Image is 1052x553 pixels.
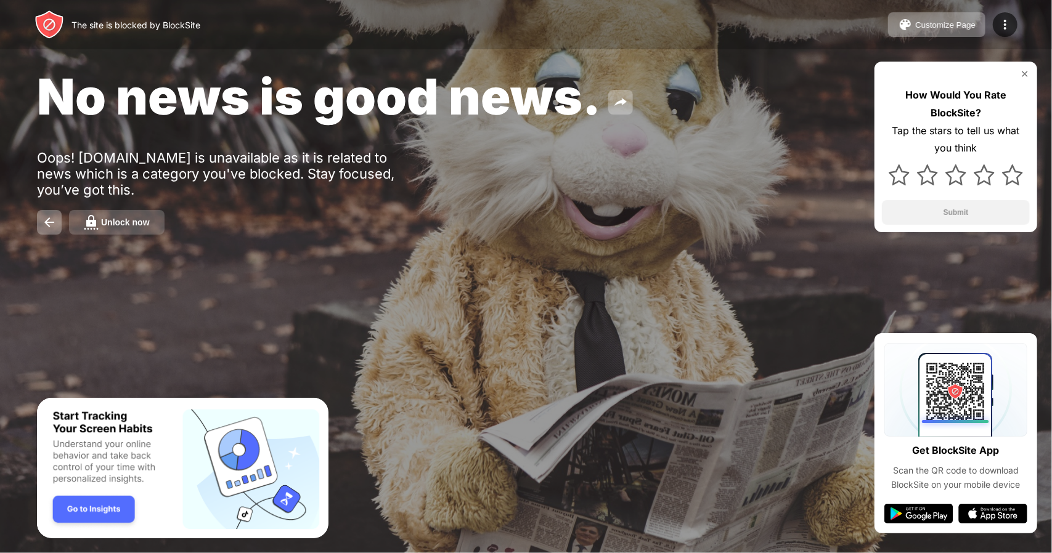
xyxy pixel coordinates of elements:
[35,10,64,39] img: header-logo.svg
[882,86,1030,122] div: How Would You Rate BlockSite?
[71,20,200,30] div: The site is blocked by BlockSite
[913,442,1000,459] div: Get BlockSite App
[917,164,938,185] img: star.svg
[613,95,628,110] img: share.svg
[37,150,418,198] div: Oops! [DOMAIN_NAME] is unavailable as it is related to news which is a category you've blocked. S...
[37,67,601,126] span: No news is good news.
[915,20,976,30] div: Customize Page
[889,164,910,185] img: star.svg
[888,12,985,37] button: Customize Page
[84,215,99,230] img: password.svg
[884,504,953,523] img: google-play.svg
[998,17,1013,32] img: menu-icon.svg
[1020,69,1030,79] img: rate-us-close.svg
[945,164,966,185] img: star.svg
[882,122,1030,158] div: Tap the stars to tell us what you think
[1002,164,1023,185] img: star.svg
[898,17,913,32] img: pallet.svg
[884,343,1027,437] img: qrcode.svg
[37,398,328,539] iframe: Banner
[882,200,1030,225] button: Submit
[958,504,1027,523] img: app-store.svg
[69,210,165,235] button: Unlock now
[884,464,1027,491] div: Scan the QR code to download BlockSite on your mobile device
[101,217,150,227] div: Unlock now
[974,164,995,185] img: star.svg
[42,215,57,230] img: back.svg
